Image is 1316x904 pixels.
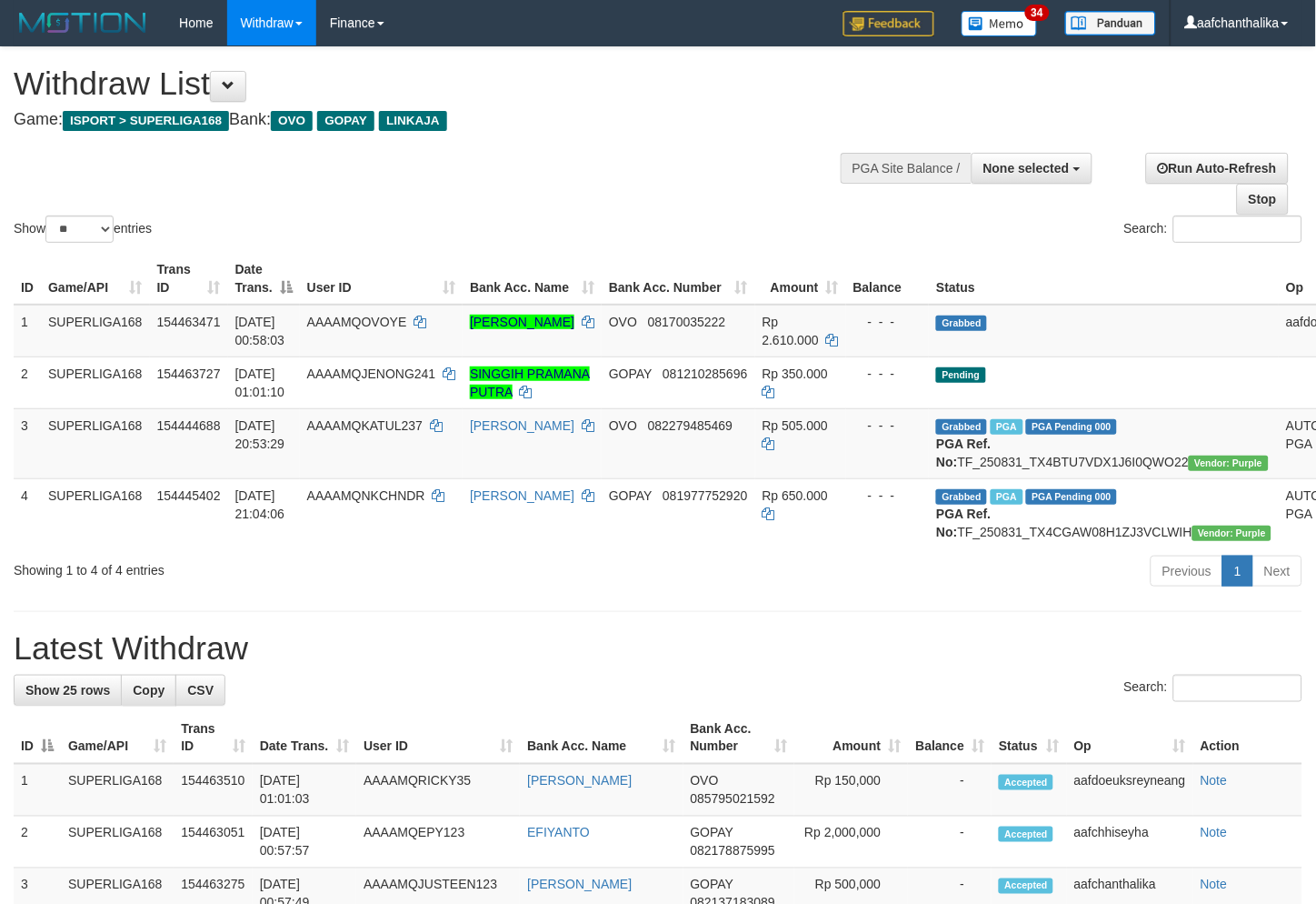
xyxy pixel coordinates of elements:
[929,253,1279,305] th: Status
[794,712,908,764] th: Amount: activate to sort column ascending
[61,712,174,764] th: Game/API: activate to sort column ascending
[174,764,253,817] td: 154463510
[609,315,637,329] span: OVO
[41,253,150,305] th: Game/API: activate to sort column ascending
[379,111,447,131] span: LINKAJA
[853,365,922,383] div: - - -
[794,817,908,869] td: Rp 2,000,000
[1222,556,1253,587] a: 1
[14,554,534,579] div: Showing 1 to 4 of 4 entries
[936,507,991,539] b: PGA Ref. No:
[1146,153,1289,184] a: Run Auto-Refresh
[14,305,41,357] td: 1
[999,879,1053,894] span: Accepted
[683,712,795,764] th: Bank Acc. Number: activate to sort column ascending
[936,489,987,505] span: Grabbed
[133,683,164,698] span: Copy
[691,792,775,807] span: Copy 085795021592 to clipboard
[999,775,1053,790] span: Accepted
[317,111,374,131] span: GOPAY
[271,111,313,131] span: OVO
[983,161,1070,176] span: None selected
[14,253,41,305] th: ID
[157,315,221,329] span: 154463471
[962,11,1038,36] img: Button%20Memo.svg
[14,817,61,869] td: 2
[929,478,1279,548] td: TF_250831_TX4CGAW08H1ZJ3VCLWIH
[14,111,859,129] h4: Game: Bank:
[908,817,992,869] td: -
[991,419,1022,435] span: Marked by aafsoycanthlai
[846,253,930,305] th: Balance
[14,216,152,243] label: Show entries
[463,253,602,305] th: Bank Acc. Name: activate to sort column ascending
[755,253,846,305] th: Amount: activate to sort column ascending
[61,764,174,817] td: SUPERLIGA168
[1201,774,1228,788] a: Note
[1025,5,1050,21] span: 34
[763,315,819,347] span: Rp 2.610.000
[1192,526,1271,541] span: Vendor URL: https://trx4.1velocity.biz
[253,817,356,869] td: [DATE] 00:57:57
[609,367,652,381] span: GOPAY
[843,11,934,36] img: Feedback.jpg
[527,878,632,892] a: [PERSON_NAME]
[1026,489,1117,505] span: PGA Pending
[253,712,356,764] th: Date Trans.: activate to sort column ascending
[663,488,747,503] span: Copy 081977752920 to clipboard
[691,774,719,788] span: OVO
[1173,675,1302,702] input: Search:
[527,774,632,788] a: [PERSON_NAME]
[470,418,574,433] a: [PERSON_NAME]
[1065,11,1156,35] img: panduan.png
[1067,817,1193,869] td: aafchhiseyha
[1026,419,1117,435] span: PGA Pending
[150,253,228,305] th: Trans ID: activate to sort column ascending
[648,418,733,433] span: Copy 082279485469 to clipboard
[470,488,574,503] a: [PERSON_NAME]
[691,844,775,859] span: Copy 082178875995 to clipboard
[527,826,590,840] a: EFIYANTO
[41,305,150,357] td: SUPERLIGA168
[929,408,1279,478] td: TF_250831_TX4BTU7VDX1J6I0QWO22
[1201,878,1228,892] a: Note
[174,817,253,869] td: 154463051
[992,712,1067,764] th: Status: activate to sort column ascending
[936,437,991,469] b: PGA Ref. No:
[853,313,922,331] div: - - -
[763,418,828,433] span: Rp 505.000
[356,817,520,869] td: AAAAMQEPY123
[307,367,436,381] span: AAAAMQJENONG241
[609,488,652,503] span: GOPAY
[14,675,122,706] a: Show 25 rows
[14,65,859,102] h1: Withdraw List
[121,675,176,706] a: Copy
[763,367,828,381] span: Rp 350.000
[228,253,300,305] th: Date Trans.: activate to sort column descending
[307,315,407,329] span: AAAAMQOVOYE
[470,315,574,329] a: [PERSON_NAME]
[908,764,992,817] td: -
[157,418,221,433] span: 154444688
[1252,556,1302,587] a: Next
[14,408,41,478] td: 3
[663,367,747,381] span: Copy 081210285696 to clipboard
[853,417,922,435] div: - - -
[157,367,221,381] span: 154463727
[235,315,285,347] span: [DATE] 00:58:03
[235,418,285,451] span: [DATE] 20:53:29
[14,630,1302,667] h1: Latest Withdraw
[63,111,229,131] span: ISPORT > SUPERLIGA168
[691,878,733,892] span: GOPAY
[1067,712,1193,764] th: Op: activate to sort column ascending
[356,764,520,817] td: AAAAMQRICKY35
[41,408,150,478] td: SUPERLIGA168
[1124,216,1302,243] label: Search:
[908,712,992,764] th: Balance: activate to sort column ascending
[307,488,425,503] span: AAAAMQNKCHNDR
[356,712,520,764] th: User ID: activate to sort column ascending
[1237,184,1289,215] a: Stop
[174,712,253,764] th: Trans ID: activate to sort column ascending
[520,712,683,764] th: Bank Acc. Name: activate to sort column ascending
[999,827,1053,842] span: Accepted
